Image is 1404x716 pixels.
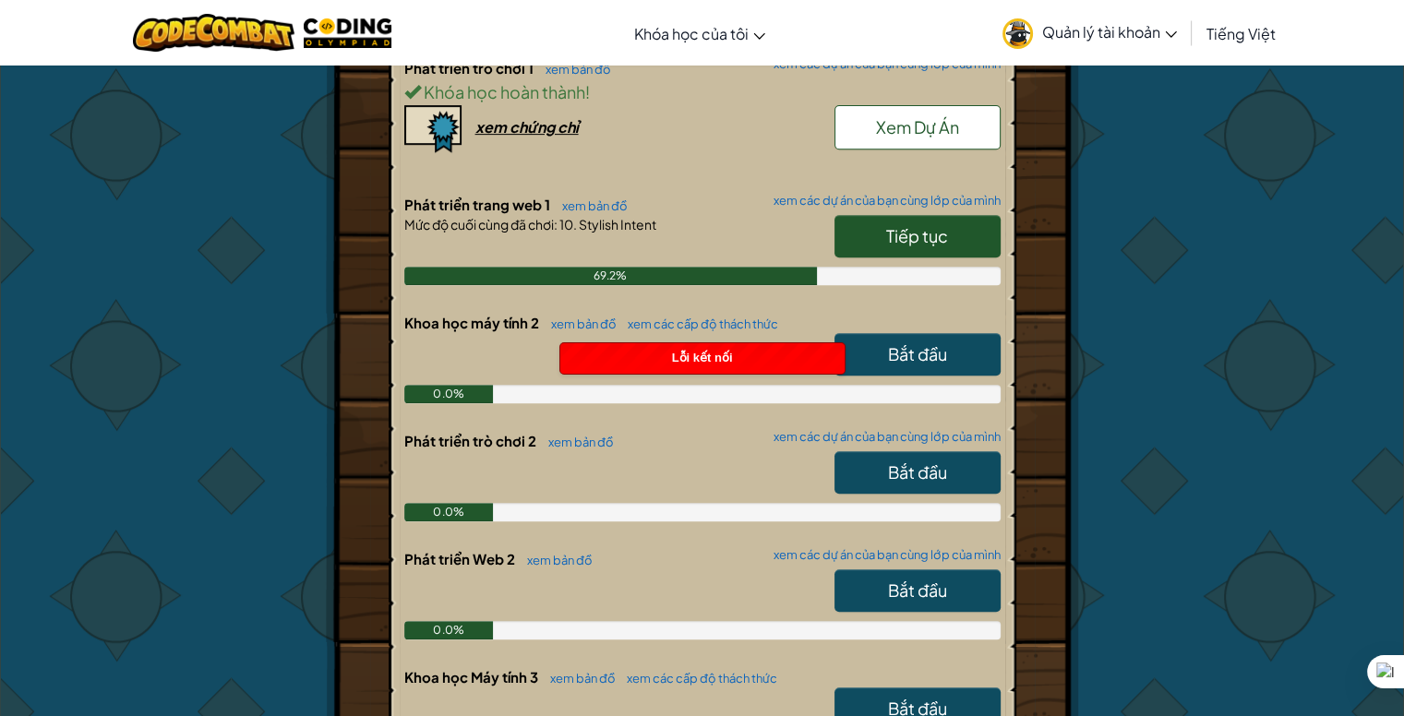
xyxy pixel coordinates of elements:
span: Khoa học máy tính 2 [404,314,542,331]
span: Bắt đầu [888,343,947,364]
a: Quản lý tài khoản [993,4,1186,62]
a: Khóa học của tôi [625,8,774,58]
span: Khoa học Máy tính 3 [404,668,541,686]
a: xem chứng chỉ [404,117,579,137]
a: xem các dự án của bạn cùng lớp của mình [764,549,1001,561]
span: 10. [558,216,577,233]
div: 0.0% [404,503,494,521]
span: Lỗi kết nối [672,351,733,364]
span: Phát triển trò chơi 1 [404,59,536,77]
span: Bắt đầu [888,461,947,483]
span: Khóa học của tôi [634,24,749,43]
a: xem bản đồ [518,553,593,567]
span: Phát triển trang web 1 [404,196,553,213]
div: 0.0% [404,385,494,403]
div: 69.2% [404,267,817,285]
a: xem bản đồ [541,671,616,686]
span: Bắt đầu [888,579,947,601]
span: Quản lý tài khoản [1042,22,1177,42]
a: Tiếng Việt [1197,8,1285,58]
a: xem các cấp độ thách thức [618,671,777,686]
a: xem các cấp độ thách thức [618,316,778,331]
span: Phát triển trò chơi 2 [404,432,539,449]
a: xem bản đồ [539,435,614,449]
a: xem các dự án của bạn cùng lớp của mình [764,195,1001,207]
a: xem các dự án của bạn cùng lớp của mình [764,58,1001,70]
img: MTO Coding Olympiad logo [304,18,392,48]
span: Mức độ cuối cùng đã chơi [404,216,554,233]
span: ! [585,81,590,102]
img: certificate-icon.png [404,105,462,153]
div: 0.0% [404,621,494,639]
span: Stylish Intent [577,216,656,233]
img: avatar [1002,18,1033,49]
a: xem bản đồ [536,62,611,77]
span: Khóa học hoàn thành [421,81,585,102]
div: xem chứng chỉ [475,117,579,137]
span: Tiếng Việt [1206,24,1276,43]
span: Phát triển Web 2 [404,550,518,567]
a: xem bản đồ [553,198,628,213]
a: xem bản đồ [542,316,617,331]
span: Tiếp tục [886,225,948,246]
span: Xem Dự Án [876,116,959,137]
a: xem các dự án của bạn cùng lớp của mình [764,431,1001,443]
span: : [554,216,558,233]
img: CodeCombat logo [133,14,294,52]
